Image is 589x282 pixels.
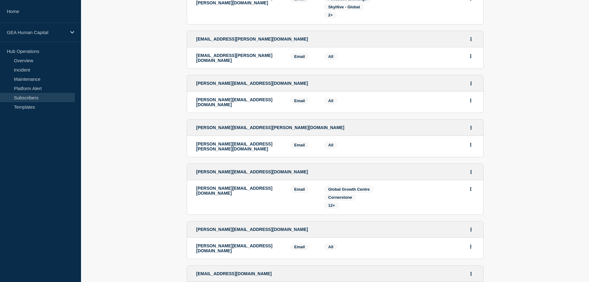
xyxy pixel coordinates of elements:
button: Actions [467,79,475,88]
button: Actions [467,269,475,279]
button: Actions [467,51,475,61]
button: Actions [467,167,475,177]
span: [EMAIL_ADDRESS][PERSON_NAME][DOMAIN_NAME] [196,37,308,41]
span: Email [290,186,309,193]
p: [PERSON_NAME][EMAIL_ADDRESS][PERSON_NAME][DOMAIN_NAME] [196,141,281,151]
span: All [328,143,334,147]
span: [PERSON_NAME][EMAIL_ADDRESS][DOMAIN_NAME] [196,81,308,86]
p: [EMAIL_ADDRESS][PERSON_NAME][DOMAIN_NAME] [196,53,281,63]
button: Actions [467,96,475,105]
span: Email [290,141,309,149]
p: [PERSON_NAME][EMAIL_ADDRESS][DOMAIN_NAME] [196,243,281,253]
span: SkyHive - Global [328,5,360,9]
span: [PERSON_NAME][EMAIL_ADDRESS][DOMAIN_NAME] [196,169,308,174]
button: Actions [467,140,475,150]
button: Actions [467,225,475,234]
p: [PERSON_NAME][EMAIL_ADDRESS][DOMAIN_NAME] [196,97,281,107]
button: Actions [467,242,475,251]
span: Email [290,243,309,250]
button: Actions [467,34,475,44]
span: Email [290,53,309,60]
p: GEA Human Capital [7,30,66,35]
span: [PERSON_NAME][EMAIL_ADDRESS][PERSON_NAME][DOMAIN_NAME] [196,125,344,130]
span: Email [290,97,309,104]
span: Global Growth Centre [328,187,370,192]
p: [PERSON_NAME][EMAIL_ADDRESS][DOMAIN_NAME] [196,186,281,196]
span: All [328,54,334,59]
button: Actions [467,123,475,132]
span: [PERSON_NAME][EMAIL_ADDRESS][DOMAIN_NAME] [196,227,308,232]
span: [EMAIL_ADDRESS][DOMAIN_NAME] [196,271,272,276]
span: 2+ [328,13,333,17]
span: Cornerstone [328,195,352,200]
span: All [328,245,334,249]
span: All [328,98,334,103]
span: 12+ [328,203,335,208]
button: Actions [467,184,475,194]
